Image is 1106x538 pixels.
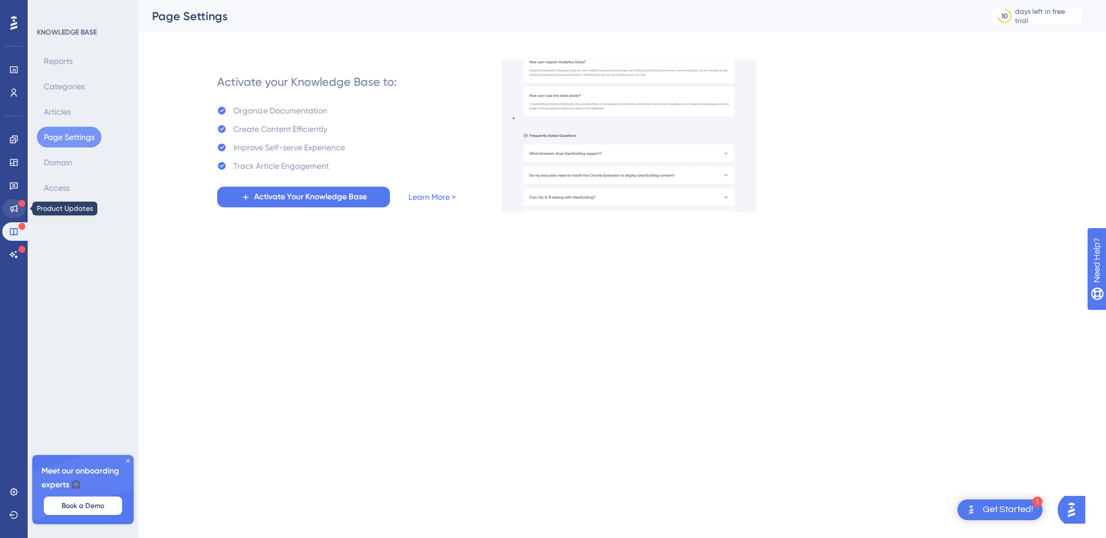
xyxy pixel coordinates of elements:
button: Domain [37,152,79,173]
span: Need Help? [27,3,72,17]
div: Activate your Knowledge Base to: [217,74,397,90]
button: Activate Your Knowledge Base [217,187,390,207]
img: launcher-image-alternative-text [964,503,978,517]
div: 10 [1001,12,1008,21]
img: a27db7f7ef9877a438c7956077c236be.gif [502,59,756,213]
div: Create Content Efficiently [233,122,327,136]
div: 1 [1032,497,1043,507]
button: Page Settings [37,127,101,147]
div: Improve Self-serve Experience [233,141,345,154]
a: Learn More > [408,190,456,204]
button: Reports [37,51,79,71]
span: Meet our onboarding experts 🎧 [41,464,124,492]
iframe: UserGuiding AI Assistant Launcher [1058,492,1092,527]
div: KNOWLEDGE BASE [37,28,97,37]
div: days left in free trial [1015,7,1079,25]
div: Organize Documentation [233,104,327,118]
button: Access [37,177,77,198]
span: Book a Demo [62,501,104,510]
div: Track Article Engagement [233,159,329,173]
div: Get Started! [983,503,1033,516]
div: Open Get Started! checklist, remaining modules: 1 [957,499,1043,520]
span: Activate Your Knowledge Base [254,190,367,204]
div: Page Settings [152,8,962,24]
button: Articles [37,101,78,122]
button: Categories [37,76,92,97]
button: Book a Demo [44,497,122,515]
